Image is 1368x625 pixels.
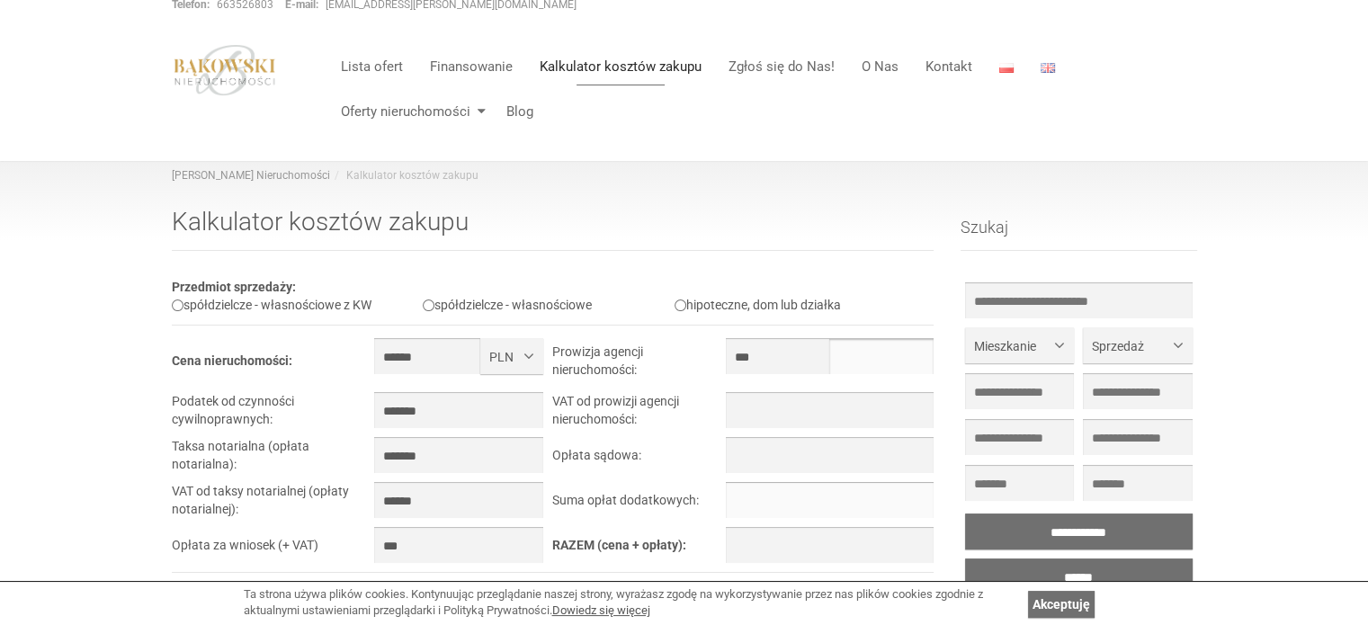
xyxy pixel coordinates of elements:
td: Podatek od czynności cywilnoprawnych: [172,392,375,437]
td: Taksa notarialna (opłata notarialna): [172,437,375,482]
a: Lista ofert [327,49,416,85]
h1: Kalkulator kosztów zakupu [172,209,934,251]
span: Mieszkanie [974,337,1051,355]
img: English [1041,63,1055,73]
a: Blog [493,94,533,129]
a: [PERSON_NAME] Nieruchomości [172,169,330,182]
input: hipoteczne, dom lub działka [675,299,686,311]
b: Przedmiot sprzedaży: [172,280,296,294]
h3: Szukaj [961,219,1197,251]
span: Sprzedaż [1092,337,1169,355]
label: spółdzielcze - własnościowe [423,298,592,312]
button: Sprzedaż [1083,327,1192,363]
a: Akceptuję [1028,591,1095,618]
input: spółdzielcze - własnościowe [423,299,434,311]
img: logo [172,44,278,96]
input: spółdzielcze - własnościowe z KW [172,299,183,311]
button: Mieszkanie [965,327,1074,363]
td: VAT od prowizji agencji nieruchomości: [552,392,725,437]
a: Kalkulator kosztów zakupu [526,49,715,85]
b: Cena nieruchomości: [172,353,292,368]
a: Finansowanie [416,49,526,85]
img: Polski [999,63,1014,73]
a: Zgłoś się do Nas! [715,49,848,85]
a: Dowiedz się więcej [552,603,650,617]
button: PLN [480,338,543,374]
td: Suma opłat dodatkowych: [552,482,725,527]
a: Oferty nieruchomości [327,94,493,129]
label: spółdzielcze - własnościowe z KW [172,298,371,312]
span: PLN [489,348,521,366]
li: Kalkulator kosztów zakupu [330,168,478,183]
td: VAT od taksy notarialnej (opłaty notarialnej): [172,482,375,527]
td: Prowizja agencji nieruchomości: [552,338,725,392]
div: Ta strona używa plików cookies. Kontynuując przeglądanie naszej strony, wyrażasz zgodę na wykorzy... [244,586,1019,620]
label: hipoteczne, dom lub działka [675,298,841,312]
a: Kontakt [912,49,986,85]
b: RAZEM (cena + opłaty): [552,538,686,552]
a: O Nas [848,49,912,85]
td: Opłata za wniosek (+ VAT) [172,527,375,572]
td: Opłata sądowa: [552,437,725,482]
